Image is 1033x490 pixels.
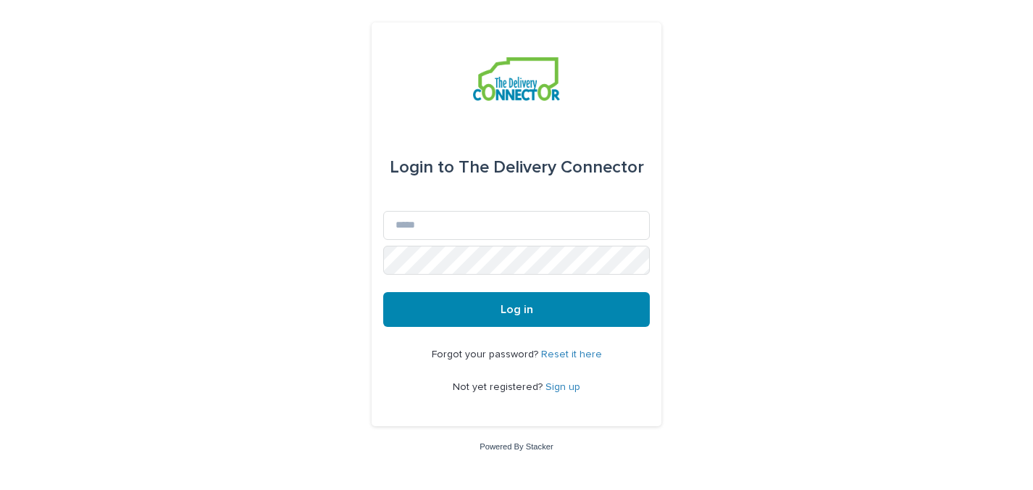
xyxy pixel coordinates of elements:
[501,304,533,315] span: Log in
[432,349,541,360] span: Forgot your password?
[453,382,545,392] span: Not yet registered?
[390,147,644,188] div: The Delivery Connector
[390,159,454,176] span: Login to
[545,382,580,392] a: Sign up
[473,57,559,101] img: aCWQmA6OSGG0Kwt8cj3c
[480,442,553,451] a: Powered By Stacker
[541,349,602,360] a: Reset it here
[383,292,650,327] button: Log in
